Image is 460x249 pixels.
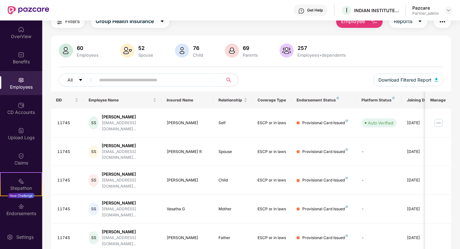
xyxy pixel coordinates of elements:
[57,206,78,212] div: 1174S
[96,17,154,25] span: Group Health Insurance
[91,15,170,28] button: Group Health Insurancecaret-down
[407,120,436,126] div: [DATE]
[412,11,439,16] div: Partner_admin
[137,45,155,51] div: 52
[167,120,209,126] div: [PERSON_NAME]
[258,120,286,126] div: ESCP or in laws
[18,102,24,108] img: svg+xml;base64,PHN2ZyBpZD0iQ0RfQWNjb3VudHMiIGRhdGEtbmFtZT0iQ0QgQWNjb3VudHMiIHhtbG5zPSJodHRwOi8vd3...
[83,92,162,109] th: Employee Name
[18,203,24,210] img: svg+xml;base64,PHN2ZyBpZD0iRW5kb3JzZW1lbnRzIiB4bWxucz0iaHR0cDovL3d3dy53My5vcmcvMjAwMC9zdmciIHdpZH...
[137,52,155,58] div: Spouse
[102,235,156,247] div: [EMAIL_ADDRESS][DOMAIN_NAME]...
[356,166,402,195] td: -
[218,98,242,103] span: Relationship
[59,44,73,58] img: svg+xml;base64,PHN2ZyB4bWxucz0iaHR0cDovL3d3dy53My5vcmcvMjAwMC9zdmciIHhtbG5zOnhsaW5rPSJodHRwOi8vd3...
[213,92,252,109] th: Relationship
[446,8,451,13] img: svg+xml;base64,PHN2ZyBpZD0iRHJvcGRvd24tMzJ4MzIiIHhtbG5zPSJodHRwOi8vd3d3LnczLm9yZy8yMDAwL3N2ZyIgd2...
[296,52,347,58] div: Employees+dependents
[89,116,99,129] div: SS
[302,206,348,212] div: Provisional Card Issued
[345,234,348,237] img: svg+xml;base64,PHN2ZyB4bWxucz0iaHR0cDovL3d3dy53My5vcmcvMjAwMC9zdmciIHdpZHRoPSI4IiBoZWlnaHQ9IjgiIH...
[89,231,99,244] div: SS
[102,200,156,206] div: [PERSON_NAME]
[51,92,83,109] th: EID
[258,177,286,183] div: ESCP or in laws
[407,206,436,212] div: [DATE]
[78,78,83,83] span: caret-down
[192,45,204,51] div: 76
[218,206,247,212] div: Mother
[8,193,35,198] div: New Challenge
[368,120,393,126] div: Auto Verified
[102,206,156,218] div: [EMAIL_ADDRESS][DOMAIN_NAME]...
[102,229,156,235] div: [PERSON_NAME]
[407,177,436,183] div: [DATE]
[412,5,439,11] div: Pazcare
[8,6,49,14] img: New Pazcare Logo
[102,149,156,161] div: [EMAIL_ADDRESS][DOMAIN_NAME]...
[361,98,397,103] div: Platform Status
[242,52,259,58] div: Parents
[56,18,63,26] img: svg+xml;base64,PHN2ZyB4bWxucz0iaHR0cDovL3d3dy53My5vcmcvMjAwMC9zdmciIHdpZHRoPSIyNCIgaGVpZ2h0PSIyNC...
[336,15,383,28] button: Employee
[14,234,36,240] div: Settings
[370,18,378,26] img: svg+xml;base64,PHN2ZyB4bWxucz0iaHR0cDovL3d3dy53My5vcmcvMjAwMC9zdmciIHhtbG5zOnhsaW5rPSJodHRwOi8vd3...
[102,171,156,177] div: [PERSON_NAME]
[7,234,13,240] img: svg+xml;base64,PHN2ZyBpZD0iU2V0dGluZy0yMHgyMCIgeG1sbnM9Imh0dHA6Ly93d3cudzMub3JnLzIwMDAvc3ZnIiB3aW...
[345,177,348,179] img: svg+xml;base64,PHN2ZyB4bWxucz0iaHR0cDovL3d3dy53My5vcmcvMjAwMC9zdmciIHdpZHRoPSI4IiBoZWlnaHQ9IjgiIH...
[302,149,348,155] div: Provisional Card Issued
[175,44,189,58] img: svg+xml;base64,PHN2ZyB4bWxucz0iaHR0cDovL3d3dy53My5vcmcvMjAwMC9zdmciIHhtbG5zOnhsaW5rPSJodHRwOi8vd3...
[389,15,427,28] button: Reportscaret-down
[258,206,286,212] div: ESCP or in laws
[57,177,78,183] div: 1174S
[59,74,98,86] button: Allcaret-down
[222,74,238,86] button: search
[162,92,214,109] th: Insured Name
[57,120,78,126] div: 1174S
[258,149,286,155] div: ESCP or in laws
[345,119,348,122] img: svg+xml;base64,PHN2ZyB4bWxucz0iaHR0cDovL3d3dy53My5vcmcvMjAwMC9zdmciIHdpZHRoPSI4IiBoZWlnaHQ9IjgiIH...
[373,74,443,86] button: Download Filtered Report
[225,44,239,58] img: svg+xml;base64,PHN2ZyB4bWxucz0iaHR0cDovL3d3dy53My5vcmcvMjAwMC9zdmciIHhtbG5zOnhsaW5rPSJodHRwOi8vd3...
[102,177,156,189] div: [EMAIL_ADDRESS][DOMAIN_NAME]...
[18,52,24,58] img: svg+xml;base64,PHN2ZyBpZD0iQmVuZWZpdHMiIHhtbG5zPSJodHRwOi8vd3d3LnczLm9yZy8yMDAwL3N2ZyIgd2lkdGg9Ij...
[120,44,134,58] img: svg+xml;base64,PHN2ZyB4bWxucz0iaHR0cDovL3d3dy53My5vcmcvMjAwMC9zdmciIHhtbG5zOnhsaW5rPSJodHRwOi8vd3...
[65,17,80,25] span: Filters
[425,92,451,109] th: Manage
[167,149,209,155] div: [PERSON_NAME] R
[218,120,247,126] div: Self
[337,97,339,99] img: svg+xml;base64,PHN2ZyB4bWxucz0iaHR0cDovL3d3dy53My5vcmcvMjAwMC9zdmciIHdpZHRoPSI4IiBoZWlnaHQ9IjgiIH...
[222,77,235,83] span: search
[192,52,204,58] div: Child
[307,8,323,13] div: Get Help
[407,235,436,241] div: [DATE]
[75,45,100,51] div: 60
[302,120,348,126] div: Provisional Card Issued
[57,235,78,241] div: 1174S
[18,127,24,134] img: svg+xml;base64,PHN2ZyBpZD0iVXBsb2FkX0xvZ3MiIGRhdGEtbmFtZT0iVXBsb2FkIExvZ3MiIHhtbG5zPSJodHRwOi8vd3...
[378,76,432,84] span: Download Filtered Report
[18,178,24,184] img: svg+xml;base64,PHN2ZyB4bWxucz0iaHR0cDovL3d3dy53My5vcmcvMjAwMC9zdmciIHdpZHRoPSIyMSIgaGVpZ2h0PSIyMC...
[89,174,99,187] div: SS
[167,177,209,183] div: [PERSON_NAME]
[18,77,24,83] img: svg+xml;base64,PHN2ZyBpZD0iRW1wbG95ZWVzIiB4bWxucz0iaHR0cDovL3d3dy53My5vcmcvMjAwMC9zdmciIHdpZHRoPS...
[345,205,348,208] img: svg+xml;base64,PHN2ZyB4bWxucz0iaHR0cDovL3d3dy53My5vcmcvMjAwMC9zdmciIHdpZHRoPSI4IiBoZWlnaHQ9IjgiIH...
[296,45,347,51] div: 257
[407,149,436,155] div: [DATE]
[394,17,412,25] span: Reports
[18,153,24,159] img: svg+xml;base64,PHN2ZyBpZD0iQ2xhaW0iIHhtbG5zPSJodHRwOi8vd3d3LnczLm9yZy8yMDAwL3N2ZyIgd2lkdGg9IjIwIi...
[402,92,441,109] th: Joining Date
[218,235,247,241] div: Father
[218,149,247,155] div: Spouse
[56,98,74,103] span: EID
[167,206,209,212] div: Vasatha G
[51,15,84,28] button: Filters
[345,148,348,151] img: svg+xml;base64,PHN2ZyB4bWxucz0iaHR0cDovL3d3dy53My5vcmcvMjAwMC9zdmciIHdpZHRoPSI4IiBoZWlnaHQ9IjgiIH...
[302,235,348,241] div: Provisional Card Issued
[160,19,165,24] span: caret-down
[75,52,100,58] div: Employees
[218,177,247,183] div: Child
[167,235,209,241] div: [PERSON_NAME]
[242,45,259,51] div: 69
[89,203,99,215] div: SS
